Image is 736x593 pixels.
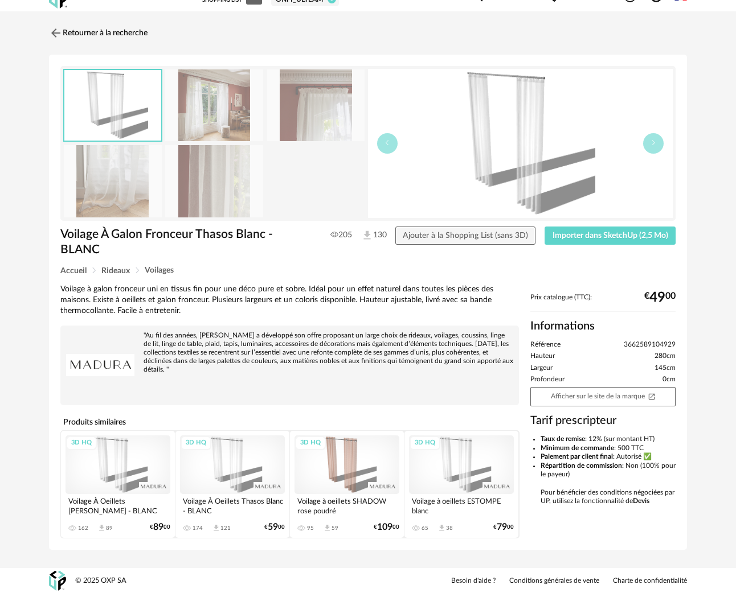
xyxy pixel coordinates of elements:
div: Breadcrumb [60,266,676,275]
b: Répartition de commission [541,462,622,469]
button: Importer dans SketchUp (2,5 Mo) [545,227,676,245]
img: thumbnail.png [368,69,673,218]
div: Voilage à galon fronceur uni en tissus fin pour une déco pure et sobre. Idéal pour un effet natur... [60,284,519,316]
a: 3D HQ Voilage À Oeillets Thasos Blanc - BLANC 174 Download icon 121 €5900 [175,431,289,538]
a: Charte de confidentialité [613,576,687,586]
a: Retourner à la recherche [49,20,148,46]
li: : Non (100% pour le payeur) [541,462,676,479]
div: Voilage à oeillets SHADOW rose poudré [295,494,399,517]
img: voilage-a-galon-fronceur_THASOS_000493_W_6.jpg [64,145,162,217]
b: Devis [633,497,649,504]
span: 280cm [655,352,676,361]
img: voilage-a-galon-fronceur_THASOS_000493_W_7.jpg [165,145,263,217]
b: Paiement par client final [541,453,613,460]
span: Download icon [437,524,446,532]
button: Ajouter à la Shopping List (sans 3D) [395,227,536,245]
span: 0cm [663,375,676,384]
span: 59 [268,524,278,531]
a: 3D HQ Voilage à oeillets SHADOW rose poudré 95 Download icon 59 €10900 [290,431,404,538]
h3: Tarif prescripteur [530,413,676,428]
div: € 00 [374,524,399,531]
div: € 00 [644,294,676,302]
span: Hauteur [530,352,555,361]
span: Largeur [530,364,553,373]
div: 89 [106,525,113,532]
div: 3D HQ [295,436,326,450]
span: Rideaux [101,267,130,275]
span: 145cm [655,364,676,373]
span: 49 [649,294,665,302]
div: 38 [446,525,453,532]
div: € 00 [150,524,170,531]
span: Voilages [145,266,174,274]
b: Taux de remise [541,435,585,442]
h1: Voilage À Galon Fronceur Thasos Blanc - BLANC [60,227,310,258]
img: OXP [49,571,66,591]
h2: Informations [530,319,676,333]
span: 79 [497,524,507,531]
ul: Pour bénéficier des conditions négociées par UP, utilisez la fonctionnalité de [530,435,676,506]
span: Download icon [212,524,220,532]
span: 130 [361,229,375,241]
div: 174 [193,525,203,532]
img: Téléchargements [361,229,373,241]
img: brand logo [66,331,134,400]
div: Prix catalogue (TTC): [530,293,676,312]
a: 3D HQ Voilage À Oeillets [PERSON_NAME] - BLANC 162 Download icon 89 €8900 [61,431,175,538]
span: Ajouter à la Shopping List (sans 3D) [403,232,528,240]
div: 3D HQ [410,436,440,450]
span: Importer dans SketchUp (2,5 Mo) [553,232,668,240]
li: : 12% (sur montant HT) [541,435,676,444]
div: 3D HQ [181,436,211,450]
a: Besoin d'aide ? [451,576,496,586]
div: Voilage À Oeillets Thasos Blanc - BLANC [180,494,285,517]
span: Download icon [323,524,332,532]
div: 162 [78,525,88,532]
img: voilage-a-galon-fronceur_THASOS_000493_W_4.jpg [165,69,263,142]
h4: Produits similaires [60,414,519,430]
li: : 500 TTC [541,444,676,453]
span: Accueil [60,267,87,275]
span: 3662589104929 [624,340,676,349]
b: Minimum de commande [541,444,614,451]
a: Conditions générales de vente [509,576,599,586]
span: 109 [377,524,392,531]
span: 205 [330,230,352,240]
li: : Autorisé ✅ [541,452,676,462]
img: voilage-a-galon-fronceur_THASOS_000493_W_5.jpg [267,69,365,142]
span: Profondeur [530,375,565,384]
span: Download icon [97,524,106,532]
div: © 2025 OXP SA [75,576,126,586]
span: Open In New icon [648,392,656,400]
div: 3D HQ [66,436,97,450]
img: thumbnail.png [64,70,161,141]
div: Voilage à oeillets ESTOMPE blanc [409,494,514,517]
span: 89 [153,524,163,531]
img: svg+xml;base64,PHN2ZyB3aWR0aD0iMjQiIGhlaWdodD0iMjQiIHZpZXdCb3g9IjAgMCAyNCAyNCIgZmlsbD0ibm9uZSIgeG... [49,26,63,40]
div: 121 [220,525,231,532]
div: 59 [332,525,338,532]
a: Afficher sur le site de la marqueOpen In New icon [530,387,676,406]
div: "Au fil des années, [PERSON_NAME] a développé son offre proposant un large choix de rideaux, voil... [66,331,513,374]
div: Voilage À Oeillets [PERSON_NAME] - BLANC [66,494,170,517]
div: € 00 [493,524,514,531]
span: Référence [530,340,561,349]
a: 3D HQ Voilage à oeillets ESTOMPE blanc 65 Download icon 38 €7900 [404,431,518,538]
div: 65 [422,525,428,532]
div: 95 [307,525,314,532]
div: € 00 [264,524,285,531]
